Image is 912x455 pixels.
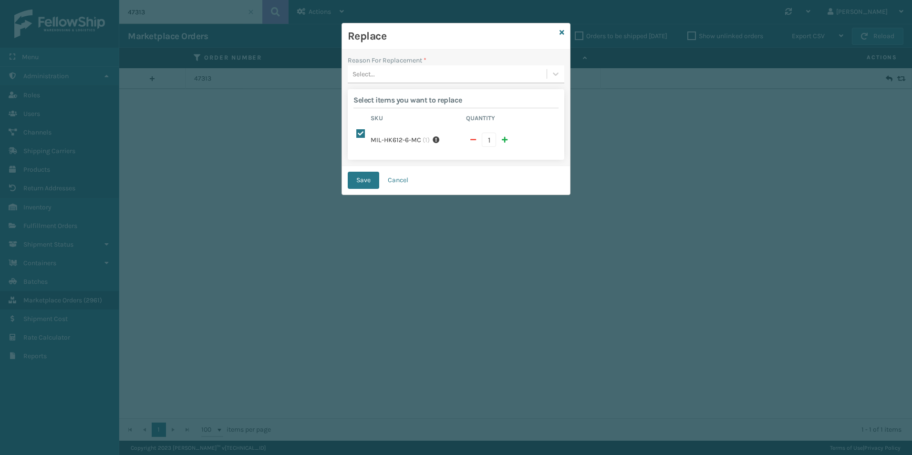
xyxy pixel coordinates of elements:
[348,29,556,43] h3: Replace
[352,69,375,79] div: Select...
[348,55,426,65] label: Reason For Replacement
[348,172,379,189] button: Save
[371,135,421,145] label: MIL-HK612-6-MC
[368,114,463,125] th: Sku
[353,95,559,105] h2: Select items you want to replace
[463,114,559,125] th: Quantity
[423,135,430,145] span: ( 1 )
[379,172,417,189] button: Cancel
